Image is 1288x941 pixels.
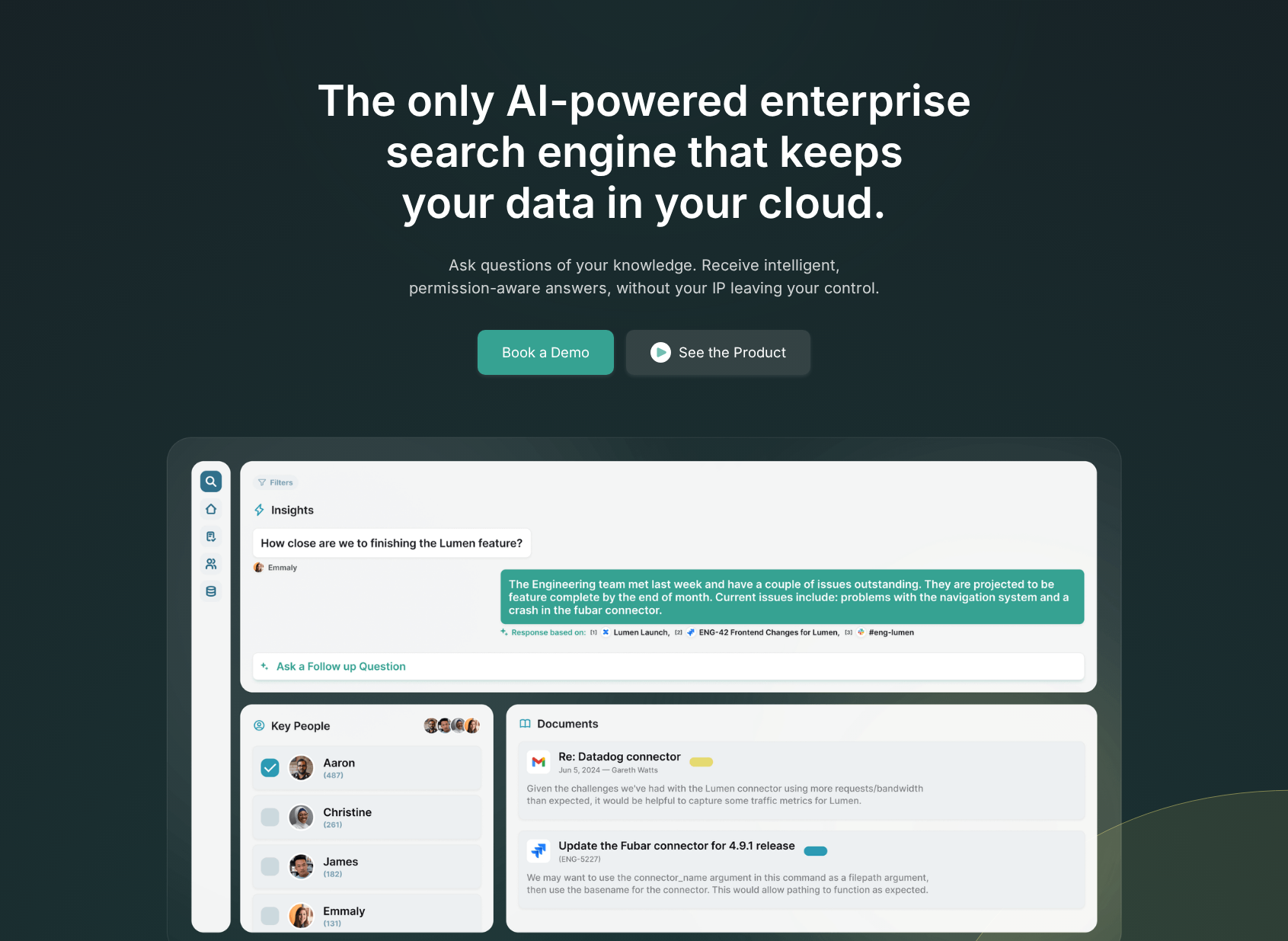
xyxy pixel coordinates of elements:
div: See the Product [679,342,786,363]
a: Book a Demo [478,330,614,376]
iframe: Chat Widget [1212,868,1288,941]
h1: The only AI-powered enterprise search engine that keeps your data in your cloud. [254,75,1034,229]
p: Ask questions of your knowledge. Receive intelligent, permission-aware answers, without your IP l... [352,254,937,299]
a: See the Product [626,330,810,376]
